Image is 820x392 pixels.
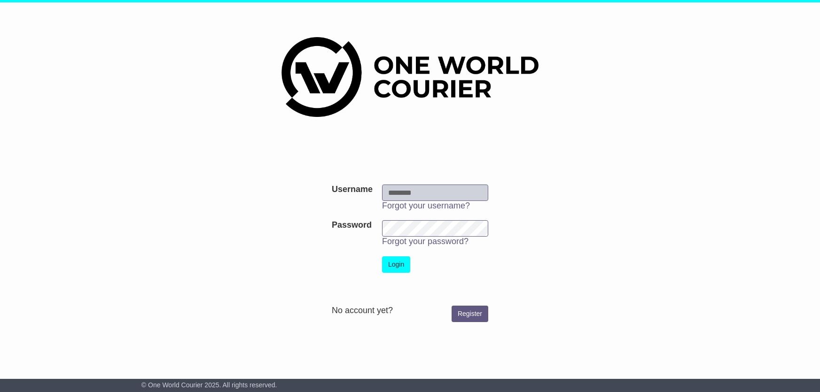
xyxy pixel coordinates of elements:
a: Register [452,306,488,322]
button: Login [382,256,410,273]
span: © One World Courier 2025. All rights reserved. [141,381,277,389]
a: Forgot your password? [382,237,469,246]
label: Password [332,220,372,231]
img: One World [281,37,538,117]
label: Username [332,184,373,195]
a: Forgot your username? [382,201,470,210]
div: No account yet? [332,306,488,316]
